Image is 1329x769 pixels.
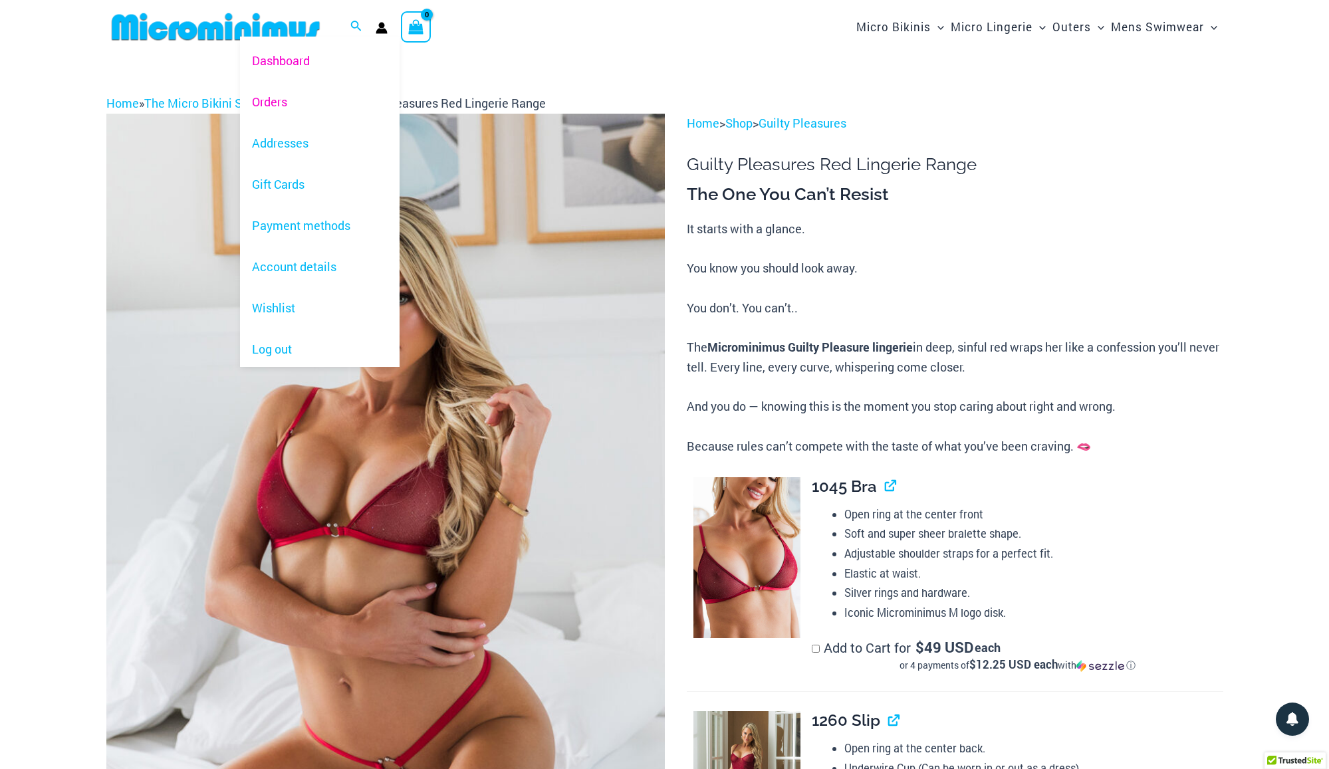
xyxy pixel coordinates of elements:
a: View Shopping Cart, empty [401,11,431,42]
a: The Micro Bikini Shop [144,95,262,111]
li: Iconic Microminimus M logo disk. [844,603,1223,623]
a: Home [687,115,719,131]
span: $ [915,637,924,657]
span: Mens Swimwear [1111,10,1204,44]
span: 1260 Slip [812,711,880,730]
nav: Site Navigation [851,5,1223,49]
a: Search icon link [350,19,362,36]
li: Elastic at waist. [844,564,1223,584]
a: Micro BikinisMenu ToggleMenu Toggle [853,7,947,47]
h1: Guilty Pleasures Red Lingerie Range [687,154,1223,175]
a: OutersMenu ToggleMenu Toggle [1049,7,1108,47]
span: Menu Toggle [1204,10,1217,44]
span: Outers [1052,10,1091,44]
a: Guilty Pleasures [759,115,846,131]
p: It starts with a glance. You know you should look away. You don’t. You can’t.. The in deep, sinfu... [687,219,1223,456]
input: Add to Cart for$49 USD eachor 4 payments of$12.25 USD eachwithSezzle Click to learn more about Se... [812,645,820,653]
a: Home [106,95,139,111]
a: Dashboard [240,40,400,81]
span: 1045 Bra [812,477,877,496]
img: MM SHOP LOGO FLAT [106,12,325,42]
li: Open ring at the center back. [844,738,1223,758]
a: Account details [240,247,400,288]
div: or 4 payments of with [812,659,1223,672]
li: Silver rings and hardware. [844,583,1223,603]
span: Menu Toggle [931,10,944,44]
a: Micro LingerieMenu ToggleMenu Toggle [947,7,1049,47]
span: 49 USD [915,641,973,654]
span: each [975,641,1001,654]
span: » » » [106,95,546,111]
span: Micro Bikinis [856,10,931,44]
b: Microminimus Guilty Pleasure lingerie [707,339,913,355]
a: Mens SwimwearMenu ToggleMenu Toggle [1108,7,1221,47]
a: Shop [725,115,753,131]
li: Open ring at the center front [844,504,1223,524]
a: Account icon link [376,22,388,34]
h3: The One You Can’t Resist [687,183,1223,206]
li: Soft and super sheer bralette shape. [844,524,1223,544]
span: Menu Toggle [1032,10,1046,44]
a: Payment methods [240,205,400,247]
label: Add to Cart for [812,639,1223,672]
div: or 4 payments of$12.25 USD eachwithSezzle Click to learn more about Sezzle [812,659,1223,672]
span: Micro Lingerie [951,10,1032,44]
img: Guilty Pleasures Red 1045 Bra [693,477,800,638]
a: Log out [240,329,400,370]
li: Adjustable shoulder straps for a perfect fit. [844,544,1223,564]
span: $12.25 USD each [969,657,1058,672]
a: Orders [240,81,400,122]
a: Gift Cards [240,164,400,205]
img: Sezzle [1076,660,1124,672]
span: Guilty Pleasures Red Lingerie Range [350,95,546,111]
span: Menu Toggle [1091,10,1104,44]
a: Wishlist [240,288,400,329]
p: > > [687,114,1223,134]
a: Addresses [240,123,400,164]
